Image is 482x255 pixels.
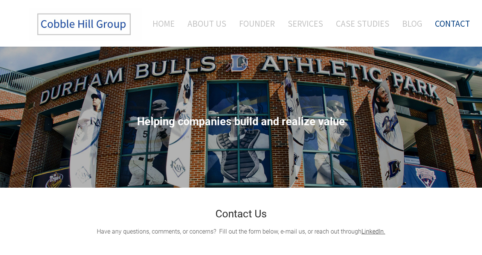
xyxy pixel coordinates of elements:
[29,8,142,41] img: The Cobble Hill Group LLC
[137,115,345,128] span: ​Helping companies build and realize value
[397,8,428,39] a: Blog
[60,227,422,236] div: Have any questions, comments, or concerns? Fill out the form below, e-mail us, or reach out through
[60,209,422,219] h2: Contact Us
[330,8,395,39] a: Case Studies
[182,8,232,39] a: About Us
[429,8,470,39] a: Contact
[282,8,329,39] a: Services
[361,228,385,235] u: .
[361,228,384,235] a: LinkedIn
[233,8,281,39] a: Founder
[141,8,180,39] a: Home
